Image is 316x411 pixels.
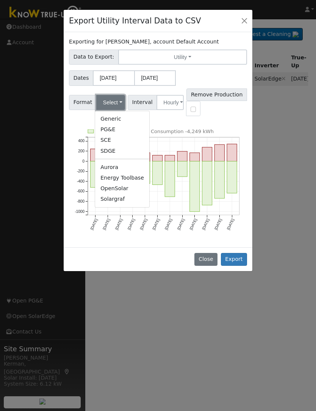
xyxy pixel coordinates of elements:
[194,253,217,266] button: Close
[96,95,125,110] button: Select
[165,161,175,197] rect: onclick=""
[95,124,149,135] a: PG&E
[95,162,149,172] a: Aurora
[69,95,97,110] span: Format
[214,145,224,161] rect: onclick=""
[69,70,93,86] span: Dates
[95,135,149,146] a: SCE
[164,218,173,231] text: [DATE]
[91,149,100,161] rect: onclick=""
[239,16,250,26] button: Close
[127,218,136,231] text: [DATE]
[186,88,247,101] span: Remove Production
[91,161,100,188] rect: onclick=""
[78,149,84,154] text: 200
[214,161,224,199] rect: onclick=""
[221,253,247,266] button: Export
[77,199,84,203] text: -800
[128,95,157,110] span: Interval
[141,129,214,134] text: Net Consumption -4,249 kWh
[77,179,84,183] text: -400
[156,95,184,110] button: Hourly
[189,218,198,231] text: [DATE]
[202,161,212,205] rect: onclick=""
[118,50,247,65] button: Utility
[140,161,150,184] rect: onclick=""
[177,161,187,177] rect: onclick=""
[177,152,187,161] rect: onclick=""
[190,153,200,161] rect: onclick=""
[83,159,85,163] text: 0
[140,153,150,161] rect: onclick=""
[202,147,212,161] rect: onclick=""
[95,146,149,156] a: SDGE
[69,15,201,27] h4: Export Utility Interval Data to CSV
[69,50,119,65] span: Data to Export:
[95,114,149,124] a: Generic
[226,218,235,231] text: [DATE]
[95,194,149,205] a: Solargraf
[95,172,149,183] a: Energy Toolbase
[227,161,237,193] rect: onclick=""
[227,144,237,161] rect: onclick=""
[153,161,163,185] rect: onclick=""
[69,38,219,46] label: Exporting for [PERSON_NAME], account Default Account
[95,183,149,194] a: OpenSolar
[139,218,148,231] text: [DATE]
[78,139,84,143] text: 400
[152,218,160,231] text: [DATE]
[77,189,84,194] text: -600
[75,209,85,214] text: -1000
[190,161,200,212] rect: onclick=""
[102,218,111,231] text: [DATE]
[77,169,84,174] text: -200
[177,218,185,231] text: [DATE]
[165,155,175,161] rect: onclick=""
[201,218,210,231] text: [DATE]
[214,218,222,231] text: [DATE]
[153,155,163,161] rect: onclick=""
[114,218,123,231] text: [DATE]
[89,218,98,231] text: [DATE]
